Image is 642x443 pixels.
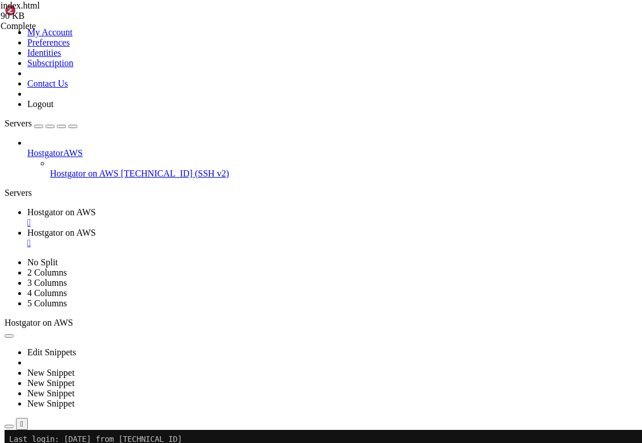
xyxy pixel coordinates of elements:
div: (48, 2) [235,23,239,33]
span: index.html [1,1,40,10]
span: [ip-172-31-44-17.us-west-2.compute.internal:~]> [5,23,218,32]
div: Complete [1,21,114,31]
span: index.html [1,1,114,21]
x-row: Last login: [DATE] from [TECHNICAL_ID] [5,5,494,14]
x-row: BASH shell ready for centos [5,14,494,24]
div: 90 KB [1,11,114,21]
